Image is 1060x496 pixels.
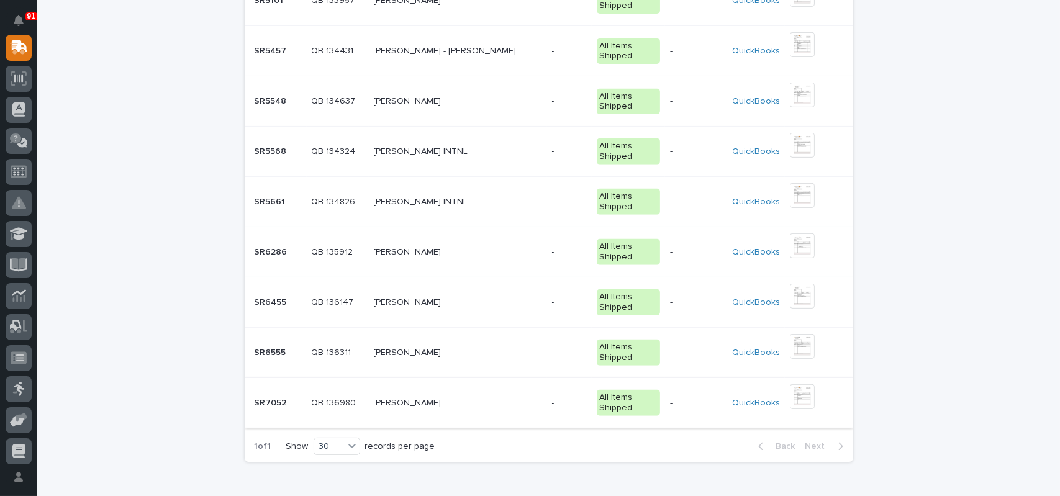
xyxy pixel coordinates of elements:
tr: SR6555SR6555 QB 136311QB 136311 [PERSON_NAME][PERSON_NAME] -All Items Shipped-- QuickBooks [245,328,853,378]
p: - [552,46,587,56]
a: QuickBooks [732,297,780,308]
div: All Items Shipped [597,138,660,165]
tr: SR5457SR5457 QB 134431QB 134431 [PERSON_NAME] - [PERSON_NAME][PERSON_NAME] - [PERSON_NAME] -All I... [245,26,853,76]
p: - [552,398,587,408]
button: Back [748,441,800,452]
p: [PERSON_NAME] [374,395,444,408]
span: Back [769,441,795,452]
p: QB 136311 [312,345,354,358]
div: 30 [314,440,344,453]
p: QB 135912 [312,245,356,258]
p: QB 136147 [312,295,356,308]
div: All Items Shipped [597,289,660,315]
a: QuickBooks [732,197,780,207]
button: Notifications [6,7,32,34]
div: Notifications91 [16,15,32,35]
p: - [670,43,675,56]
p: - [670,144,675,157]
p: - [670,194,675,207]
a: QuickBooks [732,96,780,107]
tr: SR5661SR5661 QB 134826QB 134826 [PERSON_NAME] INTNL[PERSON_NAME] INTNL -All Items Shipped-- Quick... [245,177,853,227]
p: QB 136980 [312,395,359,408]
p: - [552,247,587,258]
p: SR6455 [255,295,289,308]
p: - [670,345,675,358]
p: - [670,245,675,258]
tr: SR5548SR5548 QB 134637QB 134637 [PERSON_NAME][PERSON_NAME] -All Items Shipped-- QuickBooks [245,76,853,127]
p: 1 of 1 [245,431,281,462]
p: [PERSON_NAME] [374,94,444,107]
p: [PERSON_NAME] [374,295,444,308]
tr: SR6286SR6286 QB 135912QB 135912 [PERSON_NAME][PERSON_NAME] -All Items Shipped-- QuickBooks [245,227,853,277]
div: All Items Shipped [597,390,660,416]
tr: SR6455SR6455 QB 136147QB 136147 [PERSON_NAME][PERSON_NAME] -All Items Shipped-- QuickBooks [245,277,853,328]
p: SR5548 [255,94,289,107]
p: - [552,147,587,157]
p: - [670,295,675,308]
div: All Items Shipped [597,38,660,65]
p: - [552,96,587,107]
a: QuickBooks [732,348,780,358]
p: [PERSON_NAME] INTNL [374,194,471,207]
p: SR7052 [255,395,289,408]
p: QB 134431 [312,43,356,56]
p: [PERSON_NAME] [374,245,444,258]
p: [PERSON_NAME] INTNL [374,144,471,157]
p: - [670,94,675,107]
p: SR6555 [255,345,289,358]
p: - [552,197,587,207]
tr: SR5568SR5568 QB 134324QB 134324 [PERSON_NAME] INTNL[PERSON_NAME] INTNL -All Items Shipped-- Quick... [245,127,853,177]
p: Show [286,441,309,452]
tr: SR7052SR7052 QB 136980QB 136980 [PERSON_NAME][PERSON_NAME] -All Items Shipped-- QuickBooks [245,378,853,428]
p: - [552,297,587,308]
div: All Items Shipped [597,340,660,366]
p: QB 134637 [312,94,358,107]
a: QuickBooks [732,398,780,408]
p: records per page [365,441,435,452]
p: - [670,395,675,408]
div: All Items Shipped [597,89,660,115]
span: Next [805,441,833,452]
div: All Items Shipped [597,239,660,265]
p: [PERSON_NAME] - [PERSON_NAME] [374,43,519,56]
p: [PERSON_NAME] [374,345,444,358]
p: 91 [27,12,35,20]
p: - [552,348,587,358]
p: QB 134324 [312,144,358,157]
p: SR5568 [255,144,289,157]
a: QuickBooks [732,147,780,157]
div: All Items Shipped [597,189,660,215]
p: SR5661 [255,194,288,207]
a: QuickBooks [732,247,780,258]
p: SR5457 [255,43,289,56]
p: SR6286 [255,245,290,258]
a: QuickBooks [732,46,780,56]
p: QB 134826 [312,194,358,207]
button: Next [800,441,853,452]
